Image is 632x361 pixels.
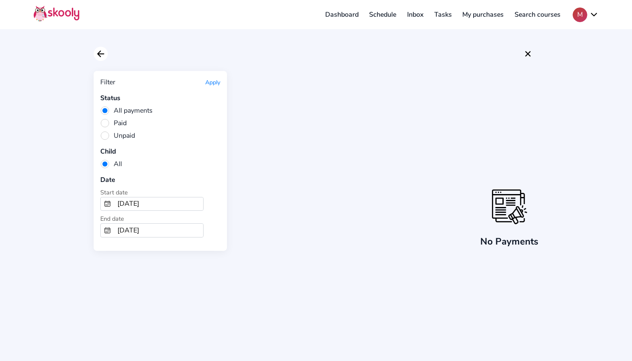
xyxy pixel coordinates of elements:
[100,93,220,103] div: Status
[104,200,111,207] ion-icon: calendar outline
[521,47,535,61] button: close
[480,235,538,248] div: No Payments
[104,227,111,234] ion-icon: calendar outline
[114,197,203,211] input: 20-08-2024
[509,8,566,21] a: Search courses
[100,188,128,197] span: Start date
[100,119,127,128] span: Paid
[100,175,220,184] div: Date
[94,47,108,61] button: arrow back outline
[96,49,106,59] ion-icon: arrow back outline
[100,106,153,115] span: All payments
[101,197,114,211] button: calendar outline
[320,8,364,21] a: Dashboard
[457,8,509,21] a: My purchases
[573,8,599,22] button: Mchevron down outline
[33,5,79,22] img: Skooly
[101,224,114,237] button: calendar outline
[205,78,220,86] button: Apply
[100,131,135,140] span: Unpaid
[429,8,457,21] a: Tasks
[523,49,533,59] ion-icon: close
[100,147,220,156] div: Child
[100,215,124,223] span: End date
[402,8,429,21] a: Inbox
[100,159,122,169] span: All
[364,8,402,21] a: Schedule
[100,78,115,87] div: Filter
